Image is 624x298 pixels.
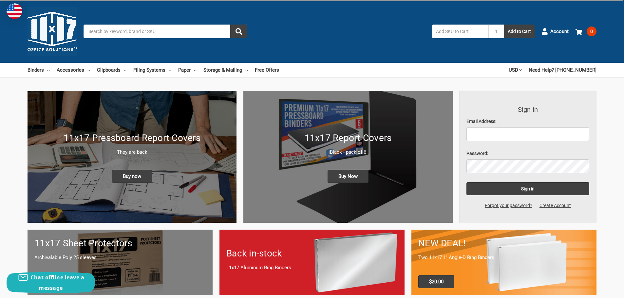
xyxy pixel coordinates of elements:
span: Chat offline leave a message [30,274,84,291]
p: Black - pack of 6 [250,149,445,156]
img: 11x17.com [28,7,77,56]
img: 11x17 Report Covers [243,91,452,223]
span: Buy Now [328,170,369,183]
h1: NEW DEAL! [418,237,590,250]
h1: 11x17 Pressboard Report Covers [34,131,230,145]
img: New 11x17 Pressboard Binders [28,91,236,223]
button: Add to Cart [504,25,535,38]
h3: Sign in [466,105,590,114]
label: Password: [466,150,590,157]
a: New 11x17 Pressboard Binders 11x17 Pressboard Report Covers They are back Buy now [28,91,236,223]
a: Free Offers [255,63,279,77]
p: Two 11x17 1" Angle-D Ring Binders [418,254,590,261]
a: Paper [178,63,197,77]
span: 0 [587,26,596,36]
h1: 11x17 Report Covers [250,131,445,145]
a: Create Account [536,202,575,209]
a: Back in-stock 11x17 Aluminum Ring Binders [219,230,405,295]
input: Search by keyword, brand or SKU [84,25,247,38]
span: Buy now [112,170,152,183]
label: Email Address: [466,118,590,125]
p: 11x17 Aluminum Ring Binders [226,264,398,272]
a: USD [509,63,522,77]
a: 11x17 Report Covers 11x17 Report Covers Black - pack of 6 Buy Now [243,91,452,223]
h1: Back in-stock [226,247,398,260]
a: Storage & Mailing [203,63,248,77]
a: Clipboards [97,63,126,77]
span: $20.00 [418,275,454,288]
a: Binders [28,63,50,77]
a: 11x17 Binder 2-pack only $20.00 NEW DEAL! Two 11x17 1" Angle-D Ring Binders $20.00 [411,230,596,295]
a: Filing Systems [133,63,171,77]
a: Forgot your password? [481,202,536,209]
input: Add SKU to Cart [432,25,488,38]
a: Account [541,23,569,40]
span: Account [550,28,569,35]
a: 11x17 sheet protectors 11x17 Sheet Protectors Archivalable Poly 25 sleeves Buy Now [28,230,213,295]
a: Accessories [57,63,90,77]
img: duty and tax information for United States [7,3,22,19]
input: Sign in [466,182,590,195]
button: Chat offline leave a message [7,272,95,293]
a: Need Help? [PHONE_NUMBER] [529,63,596,77]
a: 0 [576,23,596,40]
p: Archivalable Poly 25 sleeves [34,254,206,261]
p: They are back [34,149,230,156]
h1: 11x17 Sheet Protectors [34,237,206,250]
